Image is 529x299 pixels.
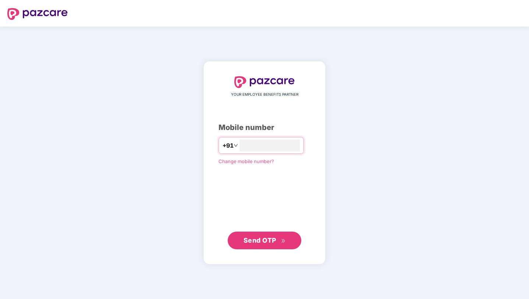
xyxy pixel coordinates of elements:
[281,239,286,243] span: double-right
[228,232,301,249] button: Send OTPdouble-right
[244,236,276,244] span: Send OTP
[231,92,298,98] span: YOUR EMPLOYEE BENEFITS PARTNER
[223,141,234,150] span: +91
[234,76,295,88] img: logo
[219,122,310,133] div: Mobile number
[234,143,238,148] span: down
[7,8,68,20] img: logo
[219,158,274,164] a: Change mobile number?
